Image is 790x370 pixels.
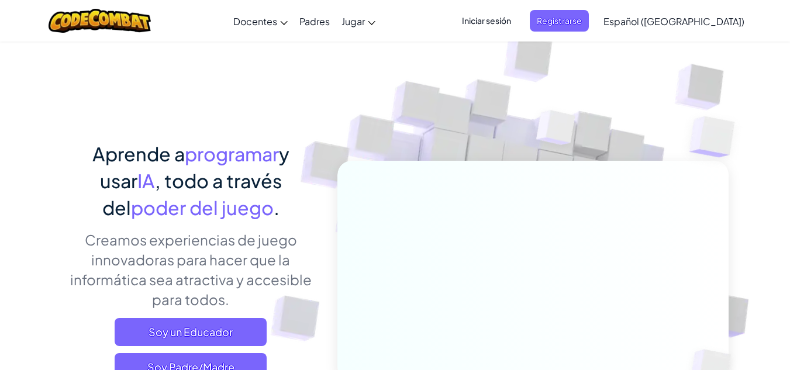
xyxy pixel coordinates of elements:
img: Overlap cubes [666,88,767,186]
span: poder del juego [131,196,274,219]
span: Jugar [341,15,365,27]
img: Overlap cubes [514,87,598,174]
span: Aprende a [92,142,185,165]
a: Docentes [227,5,294,37]
span: , todo a través del [102,169,282,219]
a: Padres [294,5,336,37]
p: Creamos experiencias de juego innovadoras para hacer que la informática sea atractiva y accesible... [62,230,320,309]
button: Iniciar sesión [455,10,518,32]
img: CodeCombat logo [49,9,151,33]
span: Docentes [233,15,277,27]
span: . [274,196,280,219]
a: Soy un Educador [115,318,267,346]
a: Español ([GEOGRAPHIC_DATA]) [598,5,750,37]
span: programar [185,142,279,165]
button: Registrarse [530,10,589,32]
a: Jugar [336,5,381,37]
span: Español ([GEOGRAPHIC_DATA]) [603,15,744,27]
span: IA [137,169,155,192]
